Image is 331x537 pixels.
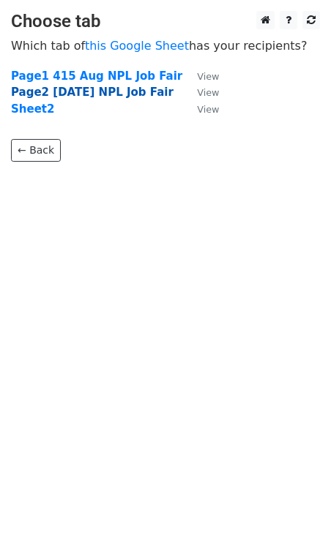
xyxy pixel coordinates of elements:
p: Which tab of has your recipients? [11,38,320,53]
a: Page2 [DATE] NPL Job Fair [11,86,174,99]
a: Page1 415 Aug NPL Job Fair [11,70,182,83]
h3: Choose tab [11,11,320,32]
small: View [197,104,219,115]
a: View [182,86,219,99]
small: View [197,87,219,98]
a: View [182,70,219,83]
small: View [197,71,219,82]
a: View [182,102,219,116]
a: Sheet2 [11,102,54,116]
a: ← Back [11,139,61,162]
a: this Google Sheet [85,39,189,53]
iframe: Chat Widget [258,467,331,537]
